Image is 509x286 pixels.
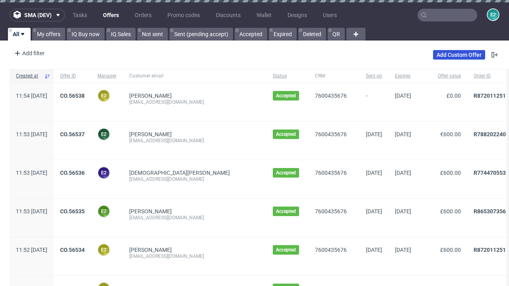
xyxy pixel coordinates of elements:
span: 11:53 [DATE] [16,131,47,137]
span: 11:54 [DATE] [16,93,47,99]
span: £600.00 [440,170,461,176]
span: - [366,93,382,112]
a: CO.56534 [60,247,85,253]
span: [DATE] [395,208,411,214]
span: [DATE] [395,131,411,137]
a: Not sent [137,28,168,41]
figcaption: e2 [98,167,109,178]
div: [EMAIL_ADDRESS][DOMAIN_NAME] [129,137,260,144]
a: Tasks [68,9,92,21]
a: [PERSON_NAME] [129,131,172,137]
span: £0.00 [447,93,461,99]
button: sma (dev) [10,9,65,21]
a: 7600435676 [315,131,347,137]
a: R774470553 [474,170,506,176]
span: Accepted [276,131,296,137]
a: QR [328,28,345,41]
a: Promo codes [163,9,205,21]
a: CO.56538 [60,93,85,99]
a: Users [318,9,342,21]
a: All [8,28,31,41]
span: 11:53 [DATE] [16,170,47,176]
span: [DATE] [366,247,382,253]
a: Offers [98,9,124,21]
a: CO.56537 [60,131,85,137]
span: Sent on [366,73,382,79]
a: Sent (pending accept) [169,28,233,41]
span: Accepted [276,208,296,214]
span: [DATE] [395,247,411,253]
a: CO.56536 [60,170,85,176]
span: Expires [395,73,411,79]
a: Accepted [235,28,267,41]
figcaption: e2 [98,206,109,217]
a: Add Custom Offer [433,50,485,60]
a: 7600435676 [315,170,347,176]
a: R865307356 [474,208,506,214]
a: Designs [283,9,312,21]
span: sma (dev) [24,12,52,18]
span: £600.00 [440,247,461,253]
a: R872011251 [474,93,506,99]
span: Accepted [276,93,296,99]
a: [DEMOGRAPHIC_DATA][PERSON_NAME] [129,170,230,176]
a: Orders [130,9,156,21]
span: Status [273,73,302,79]
a: Wallet [252,9,276,21]
span: Created at [16,73,41,79]
span: [DATE] [366,170,382,176]
span: £600.00 [440,208,461,214]
a: IQ Buy now [67,28,105,41]
span: [DATE] [366,208,382,214]
span: [DATE] [366,131,382,137]
a: R788202240 [474,131,506,137]
a: 7600435676 [315,93,347,99]
figcaption: e2 [98,129,109,140]
figcaption: e2 [98,244,109,255]
a: Expired [269,28,297,41]
a: Discounts [211,9,245,21]
div: Add filter [11,47,46,60]
div: [EMAIL_ADDRESS][DOMAIN_NAME] [129,253,260,259]
span: €600.00 [440,131,461,137]
span: Accepted [276,170,296,176]
span: 11:53 [DATE] [16,208,47,214]
span: Customer email [129,73,260,79]
div: [EMAIL_ADDRESS][DOMAIN_NAME] [129,214,260,221]
a: [PERSON_NAME] [129,208,172,214]
a: IQ Sales [106,28,136,41]
span: Manager [97,73,117,79]
a: [PERSON_NAME] [129,93,172,99]
a: CO.56535 [60,208,85,214]
a: My offers [32,28,65,41]
span: [DATE] [395,170,411,176]
span: Offer ID [60,73,85,79]
div: [EMAIL_ADDRESS][DOMAIN_NAME] [129,99,260,105]
a: R872011251 [474,247,506,253]
span: Offer value [424,73,461,79]
span: [DATE] [395,93,411,99]
a: [PERSON_NAME] [129,247,172,253]
span: 11:52 [DATE] [16,247,47,253]
a: 7600435676 [315,208,347,214]
a: Deleted [298,28,326,41]
div: [EMAIL_ADDRESS][DOMAIN_NAME] [129,176,260,182]
figcaption: e2 [98,90,109,101]
figcaption: e2 [488,9,499,20]
a: 7600435676 [315,247,347,253]
span: Accepted [276,247,296,253]
span: CRM [315,73,353,79]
